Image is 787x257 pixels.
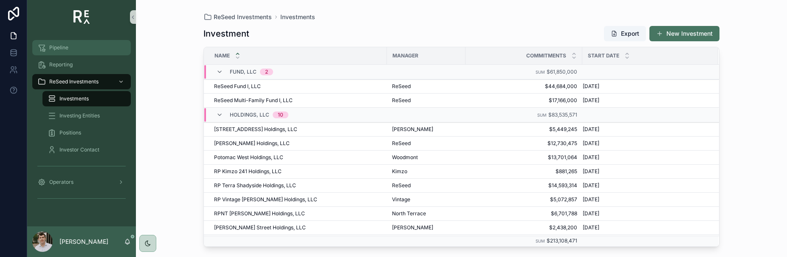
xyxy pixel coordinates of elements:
a: RP Terra Shadyside Holdings, LLC [214,182,382,189]
a: RPNT [PERSON_NAME] Holdings, LLC [214,210,382,217]
a: [DATE] [583,126,708,133]
a: [DATE] [583,168,708,175]
a: ReSeed [392,97,460,104]
span: Kimzo [392,168,407,175]
a: $44,684,000 [471,83,577,90]
span: ReSeed Investments [214,13,272,21]
a: $17,166,000 [471,97,577,104]
span: [DATE] [583,126,599,133]
a: Potomac West Holdings, LLC [214,154,382,161]
small: Sum [536,239,545,243]
a: [PERSON_NAME] [392,126,460,133]
a: $5,449,245 [471,126,577,133]
span: [DATE] [583,83,599,90]
span: Vintage [392,196,410,203]
a: [DATE] [583,196,708,203]
span: [DATE] [583,182,599,189]
a: Operators [32,174,131,190]
a: [PERSON_NAME] Street Holdings, LLC [214,224,382,231]
span: Operators [49,179,73,186]
a: ReSeed Investments [32,74,131,89]
a: [DATE] [583,83,708,90]
a: [DATE] [583,154,708,161]
a: $6,701,788 [471,210,577,217]
small: Sum [537,113,547,117]
h1: Investment [203,28,249,40]
span: [PERSON_NAME] Street Holdings, LLC [214,224,306,231]
span: Investments [59,95,89,102]
a: ReSeed [392,83,460,90]
a: [DATE] [583,97,708,104]
span: [DATE] [583,224,599,231]
a: Woodmont [392,154,460,161]
img: App logo [73,10,90,24]
span: ReSeed Fund I, LLC [214,83,261,90]
a: [STREET_ADDRESS] Holdings, LLC [214,126,382,133]
span: [PERSON_NAME] [392,224,433,231]
span: RPNT [PERSON_NAME] Holdings, LLC [214,210,305,217]
a: $5,072,857 [471,196,577,203]
span: Pipeline [49,44,68,51]
span: Manager [392,52,418,59]
span: ReSeed [392,97,411,104]
button: Export [604,26,646,41]
a: [DATE] [583,140,708,147]
span: Fund, LLC [230,69,257,75]
a: $2,438,200 [471,224,577,231]
a: ReSeed [392,182,460,189]
span: [DATE] [583,154,599,161]
span: Investor Contact [59,146,99,153]
span: Potomac West Holdings, LLC [214,154,283,161]
a: ReSeed [392,140,460,147]
span: Investing Entities [59,112,100,119]
span: $13,701,064 [471,154,577,161]
span: RP Vintage [PERSON_NAME] Holdings, LLC [214,196,317,203]
div: 2 [265,69,268,75]
span: Holdings, LLC [230,111,269,118]
a: RP Vintage [PERSON_NAME] Holdings, LLC [214,196,382,203]
div: scrollable content [27,34,136,226]
span: [PERSON_NAME] Holdings, LLC [214,140,290,147]
span: ReSeed [392,83,411,90]
span: ReSeed [392,140,411,147]
span: Woodmont [392,154,418,161]
span: [DATE] [583,140,599,147]
a: North Terrace [392,210,460,217]
a: Kimzo [392,168,460,175]
span: North Terrace [392,210,426,217]
span: Commitments [526,52,566,59]
a: $14,593,314 [471,182,577,189]
a: Investor Contact [42,142,131,157]
a: [PERSON_NAME] Holdings, LLC [214,140,382,147]
a: Investments [280,13,315,21]
span: Name [214,52,230,59]
span: [PERSON_NAME] [392,126,433,133]
a: $12,730,475 [471,140,577,147]
button: New Investment [649,26,719,41]
span: [DATE] [583,196,599,203]
span: ReSeed Investments [49,78,99,85]
a: $881,265 [471,168,577,175]
a: Positions [42,125,131,140]
span: Reporting [49,61,73,68]
p: [PERSON_NAME] [59,237,108,246]
span: $61,850,000 [547,69,577,75]
span: [STREET_ADDRESS] Holdings, LLC [214,126,297,133]
span: RP Terra Shadyside Holdings, LLC [214,182,296,189]
a: Pipeline [32,40,131,55]
a: ReSeed Investments [203,13,272,21]
span: [DATE] [583,168,599,175]
small: Sum [536,70,545,74]
span: [DATE] [583,97,599,104]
